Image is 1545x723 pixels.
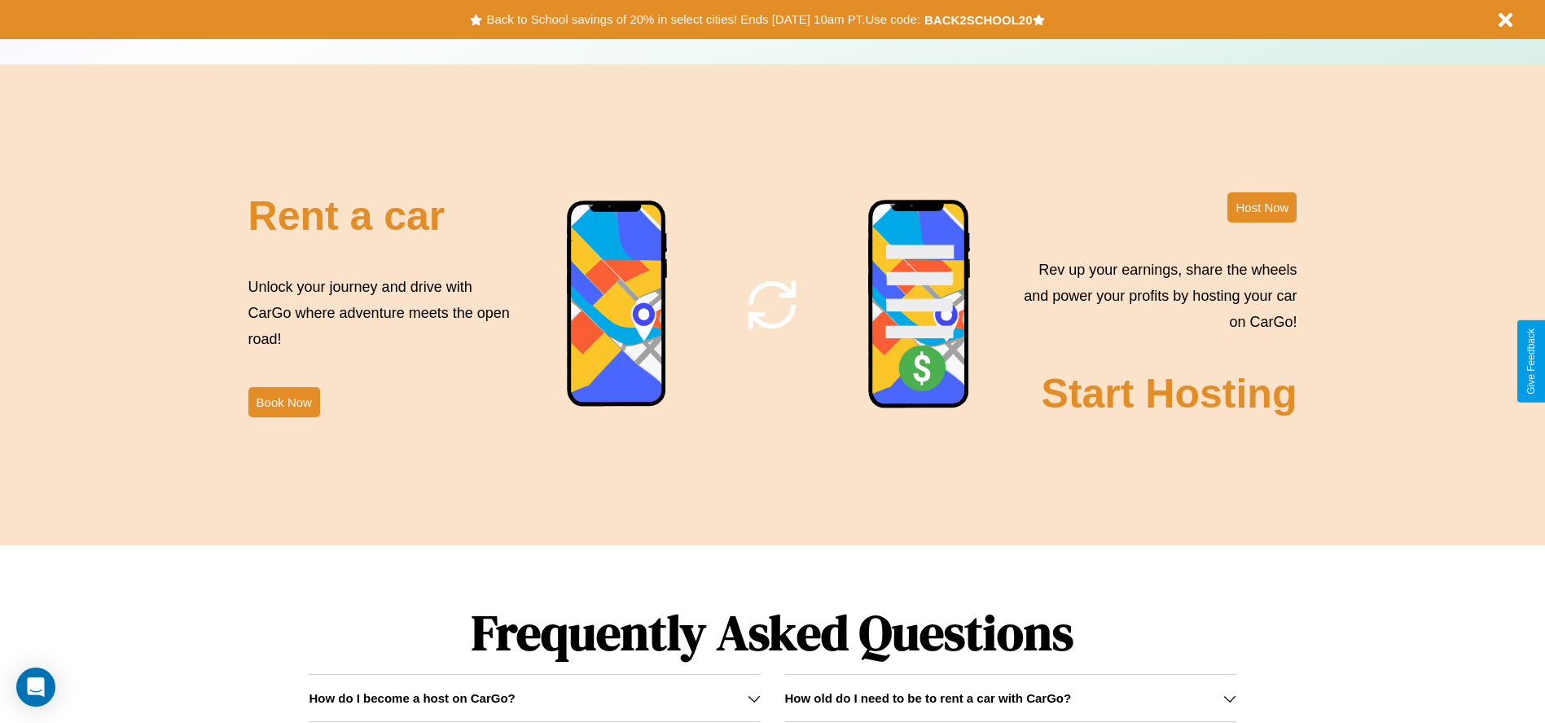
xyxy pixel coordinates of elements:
div: Give Feedback [1525,328,1537,395]
button: Back to School savings of 20% in select cities! Ends [DATE] 10am PT.Use code: [482,8,924,31]
p: Rev up your earnings, share the wheels and power your profits by hosting your car on CarGo! [1014,257,1297,336]
button: Host Now [1227,192,1297,223]
img: phone [566,200,669,409]
h2: Start Hosting [1042,370,1297,417]
div: Open Intercom Messenger [16,668,55,707]
b: BACK2SCHOOL20 [924,13,1033,27]
h3: How do I become a host on CarGo? [309,691,515,705]
img: phone [867,199,972,411]
p: Unlock your journey and drive with CarGo where adventure meets the open road! [248,274,516,353]
h2: Rent a car [248,192,446,240]
button: Book Now [248,387,320,417]
h1: Frequently Asked Questions [309,591,1236,674]
h3: How old do I need to be to rent a car with CarGo? [785,691,1072,705]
